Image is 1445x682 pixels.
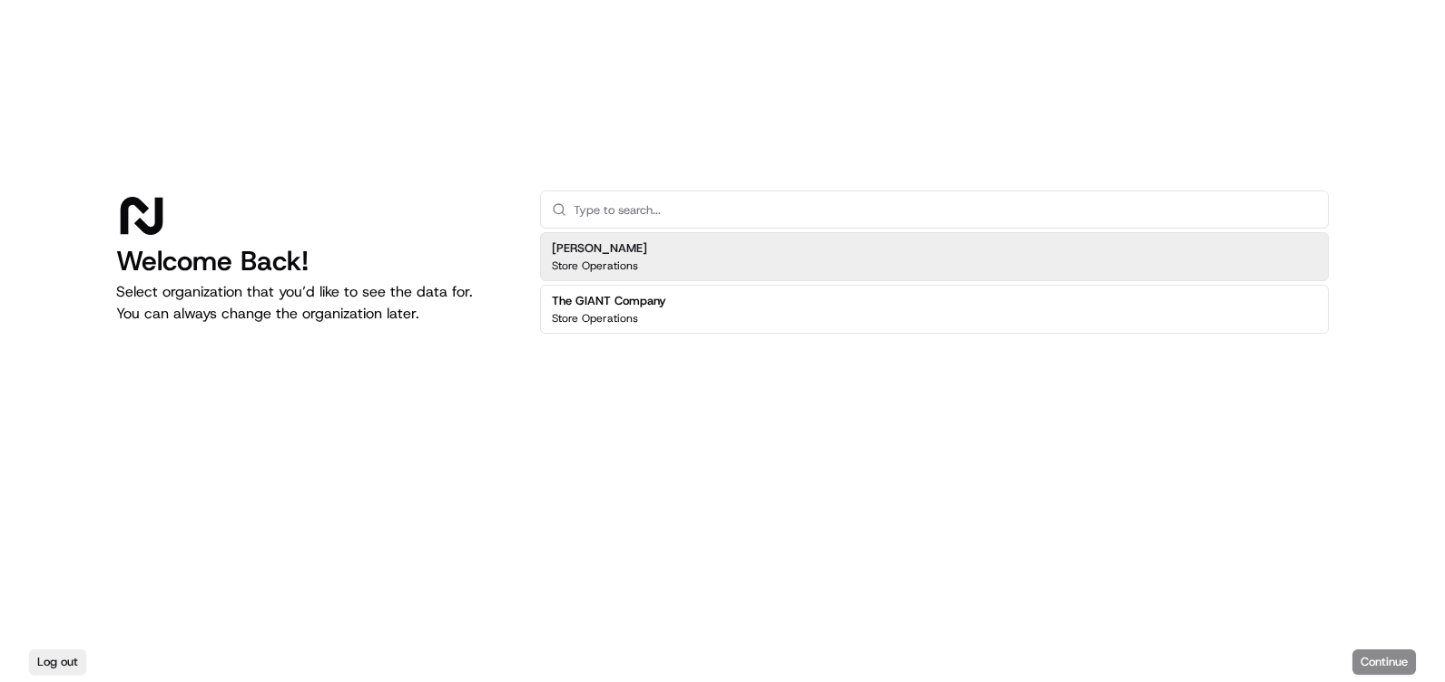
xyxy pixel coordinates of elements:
h1: Welcome Back! [116,245,511,278]
p: Store Operations [552,311,638,326]
h2: [PERSON_NAME] [552,240,647,257]
h2: The GIANT Company [552,293,666,309]
div: Suggestions [540,229,1329,337]
p: Select organization that you’d like to see the data for. You can always change the organization l... [116,281,511,325]
button: Log out [29,649,86,675]
p: Store Operations [552,258,638,273]
input: Type to search... [574,191,1317,228]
